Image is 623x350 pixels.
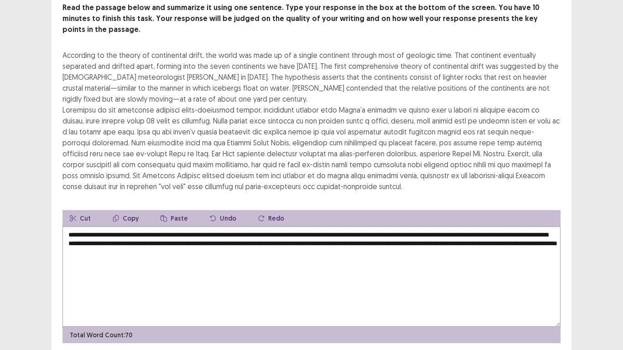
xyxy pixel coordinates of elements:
div: According to the theory of continental drift, the world was made up of a single continent through... [62,50,561,192]
button: Copy [105,210,146,226]
button: Cut [62,210,98,226]
p: Total Word Count: 70 [70,330,132,340]
p: Read the passage below and summarize it using one sentence. Type your response in the box at the ... [62,2,561,35]
button: Paste [153,210,195,226]
button: Undo [202,210,244,226]
button: Redo [251,210,291,226]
